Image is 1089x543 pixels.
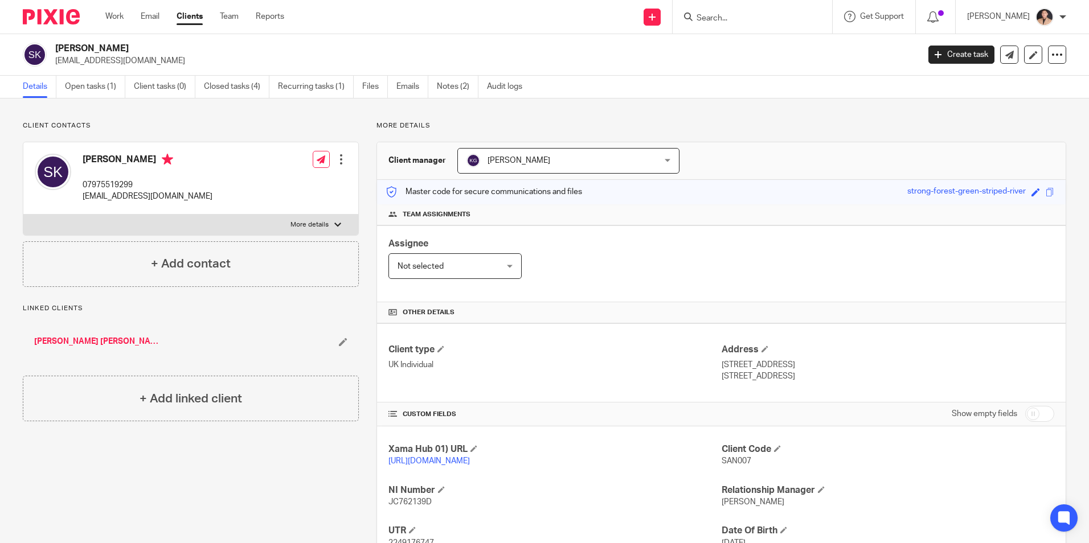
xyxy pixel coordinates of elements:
[83,191,212,202] p: [EMAIL_ADDRESS][DOMAIN_NAME]
[967,11,1030,22] p: [PERSON_NAME]
[140,390,242,408] h4: + Add linked client
[256,11,284,22] a: Reports
[695,14,798,24] input: Search
[388,443,721,455] h4: Xama Hub 01) URL
[23,304,359,313] p: Linked clients
[35,154,71,190] img: svg%3E
[388,344,721,356] h4: Client type
[488,157,550,164] span: [PERSON_NAME]
[388,359,721,371] p: UK Individual
[83,179,212,191] p: 07975519299
[151,255,231,273] h4: + Add contact
[437,76,478,98] a: Notes (2)
[290,220,329,229] p: More details
[952,408,1017,419] label: Show empty fields
[376,121,1066,130] p: More details
[83,154,212,168] h4: [PERSON_NAME]
[1035,8,1054,26] img: Nikhil%20(2).jpg
[722,525,1054,537] h4: Date Of Birth
[403,210,470,219] span: Team assignments
[134,76,195,98] a: Client tasks (0)
[722,371,1054,382] p: [STREET_ADDRESS]
[23,76,56,98] a: Details
[388,498,432,506] span: JC762139D
[65,76,125,98] a: Open tasks (1)
[398,262,444,270] span: Not selected
[55,43,740,55] h2: [PERSON_NAME]
[34,336,159,347] a: [PERSON_NAME] [PERSON_NAME]
[23,43,47,67] img: svg%3E
[204,76,269,98] a: Closed tasks (4)
[388,410,721,419] h4: CUSTOM FIELDS
[141,11,159,22] a: Email
[386,186,582,198] p: Master code for secure communications and files
[928,46,994,64] a: Create task
[220,11,239,22] a: Team
[177,11,203,22] a: Clients
[23,121,359,130] p: Client contacts
[388,484,721,496] h4: NI Number
[162,154,173,165] i: Primary
[388,155,446,166] h3: Client manager
[860,13,904,20] span: Get Support
[396,76,428,98] a: Emails
[388,525,721,537] h4: UTR
[388,239,428,248] span: Assignee
[722,344,1054,356] h4: Address
[722,484,1054,496] h4: Relationship Manager
[105,11,124,22] a: Work
[278,76,354,98] a: Recurring tasks (1)
[23,9,80,24] img: Pixie
[466,154,480,167] img: svg%3E
[722,443,1054,455] h4: Client Code
[388,457,470,465] a: [URL][DOMAIN_NAME]
[907,186,1026,199] div: strong-forest-green-striped-river
[722,359,1054,371] p: [STREET_ADDRESS]
[403,308,455,317] span: Other details
[722,457,751,465] span: SAN007
[55,55,911,67] p: [EMAIL_ADDRESS][DOMAIN_NAME]
[722,498,784,506] span: [PERSON_NAME]
[362,76,388,98] a: Files
[487,76,531,98] a: Audit logs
